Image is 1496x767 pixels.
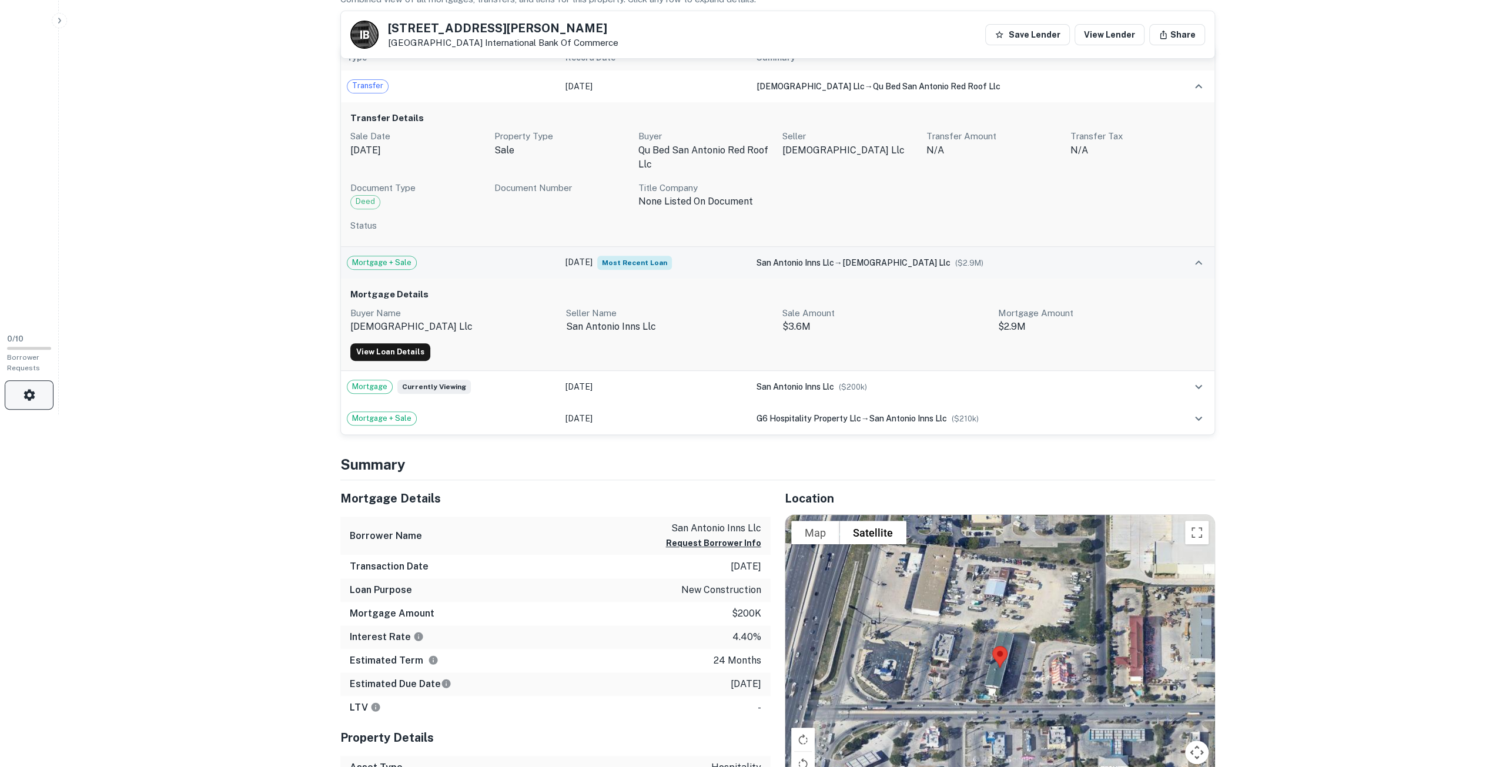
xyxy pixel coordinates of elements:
span: ($ 210k ) [952,414,979,423]
div: Code: 27 [350,195,380,209]
span: Transfer [347,80,388,92]
p: Status [350,219,1205,233]
a: View Loan Details [350,343,430,361]
p: Sale Amount [782,306,989,320]
h6: LTV [350,701,381,715]
h5: [STREET_ADDRESS][PERSON_NAME] [388,22,618,34]
span: [DEMOGRAPHIC_DATA] llc [757,82,865,91]
h6: Loan Purpose [350,583,412,597]
button: expand row [1189,408,1209,428]
span: 0 / 10 [7,334,24,343]
p: N/A [926,143,1061,158]
h6: Borrower Name [350,529,422,543]
p: Buyer Name [350,306,557,320]
td: [DATE] [560,403,750,434]
button: Toggle fullscreen view [1185,521,1209,544]
span: Mortgage + Sale [347,413,416,424]
svg: Term is based on a standard schedule for this type of loan. [428,655,439,665]
span: [DEMOGRAPHIC_DATA] llc [842,258,951,267]
div: → [757,256,1157,269]
span: san antonio inns llc [757,382,834,391]
h6: Transfer Details [350,112,1205,125]
button: Map camera controls [1185,741,1209,764]
span: Most Recent Loan [597,256,672,270]
p: [GEOGRAPHIC_DATA] [388,38,618,48]
svg: The interest rates displayed on the website are for informational purposes only and may be report... [413,631,424,642]
button: expand row [1189,76,1209,96]
button: Show satellite imagery [839,521,906,544]
p: new construction [681,583,761,597]
h6: Estimated Term [350,654,439,668]
p: san antonio inns llc [566,320,773,334]
h5: Mortgage Details [340,490,771,507]
p: [DATE] [731,560,761,574]
p: [DEMOGRAPHIC_DATA] llc [782,143,917,158]
p: $2.9M [998,320,1205,334]
a: I B [350,21,379,49]
p: N/A [1070,143,1205,158]
a: International Bank Of Commerce [485,38,618,48]
p: sale [494,143,629,158]
iframe: Chat Widget [1437,673,1496,729]
span: g6 hospitality property llc [757,414,861,423]
h6: Mortgage Details [350,288,1205,302]
p: [DATE] [731,677,761,691]
p: Buyer [638,129,773,143]
svg: Estimate is based on a standard schedule for this type of loan. [441,678,451,689]
h4: Summary [340,454,1215,475]
h6: Estimated Due Date [350,677,451,691]
p: Title Company [638,181,773,195]
p: Document Number [494,181,629,195]
span: Currently viewing [397,380,471,394]
h5: Location [785,490,1215,507]
p: I B [360,27,369,43]
p: san antonio inns llc [666,521,761,535]
span: Deed [351,196,380,207]
td: [DATE] [560,371,750,403]
p: $3.6M [782,320,989,334]
td: [DATE] [560,71,750,102]
h6: Mortgage Amount [350,607,434,621]
p: Property Type [494,129,629,143]
p: 4.40% [732,630,761,644]
p: Transfer Amount [926,129,1061,143]
span: Borrower Requests [7,353,40,372]
p: - [758,701,761,715]
span: ($ 200k ) [839,383,867,391]
p: Mortgage Amount [998,306,1205,320]
span: ($ 2.9M ) [955,259,983,267]
button: Save Lender [985,24,1070,45]
button: Rotate map clockwise [791,728,815,751]
p: [DEMOGRAPHIC_DATA] llc [350,320,557,334]
button: expand row [1189,253,1209,273]
button: expand row [1189,377,1209,397]
h6: Interest Rate [350,630,424,644]
button: Share [1149,24,1205,45]
p: Document Type [350,181,485,195]
span: Mortgage + Sale [347,257,416,269]
span: qu bed san antonio red roof llc [873,82,1000,91]
p: qu bed san antonio red roof llc [638,143,773,172]
button: Request Borrower Info [666,536,761,550]
span: Mortgage [347,381,392,393]
div: → [757,80,1157,93]
p: [DATE] [350,143,485,158]
h5: Property Details [340,729,771,746]
p: $200k [732,607,761,621]
span: san antonio inns llc [869,414,947,423]
p: Sale Date [350,129,485,143]
svg: LTVs displayed on the website are for informational purposes only and may be reported incorrectly... [370,702,381,712]
p: none listed on document [638,195,773,209]
td: [DATE] [560,247,750,279]
button: Show street map [791,521,839,544]
p: Transfer Tax [1070,129,1205,143]
a: View Lender [1075,24,1144,45]
p: Seller [782,129,917,143]
p: Seller Name [566,306,773,320]
div: → [757,412,1157,425]
span: san antonio inns llc [757,258,834,267]
p: 24 months [714,654,761,668]
h6: Transaction Date [350,560,429,574]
